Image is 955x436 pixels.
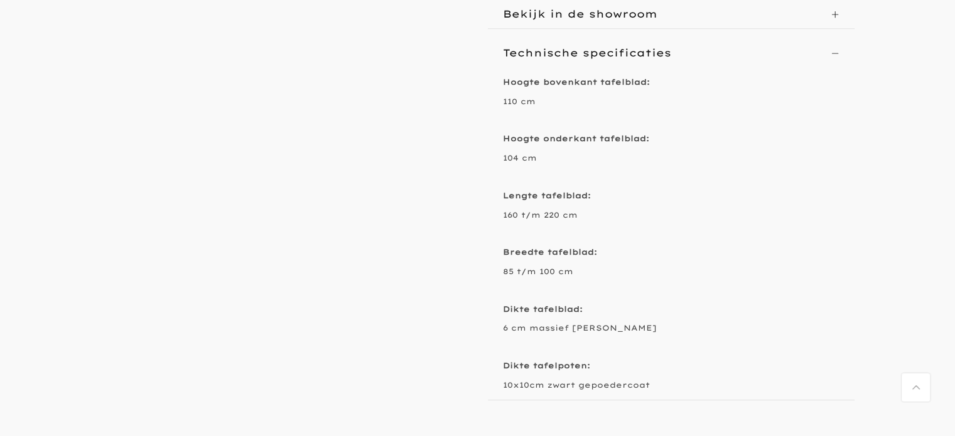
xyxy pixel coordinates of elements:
[503,323,657,332] span: 6 cm massief [PERSON_NAME]
[503,304,583,314] strong: Dikte tafelblad:
[503,46,671,59] p: Technische specificaties
[902,373,930,401] a: Terug naar boven
[503,210,578,220] span: 160 t/m 220 cm
[503,153,537,162] span: 104 cm
[503,97,536,106] span: 110 cm
[503,8,657,20] p: Bekijk in de showroom
[503,77,650,87] strong: Hoogte bovenkant tafelblad:
[503,247,597,257] strong: Breedte tafelblad:
[503,267,573,276] span: 85 t/m 100 cm
[503,134,649,143] strong: Hoogte onderkant tafelblad:
[503,191,591,200] strong: Lengte tafelblad:
[503,380,650,390] span: 10x10cm zwart gepoedercoat
[503,361,590,370] strong: Dikte tafelpoten:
